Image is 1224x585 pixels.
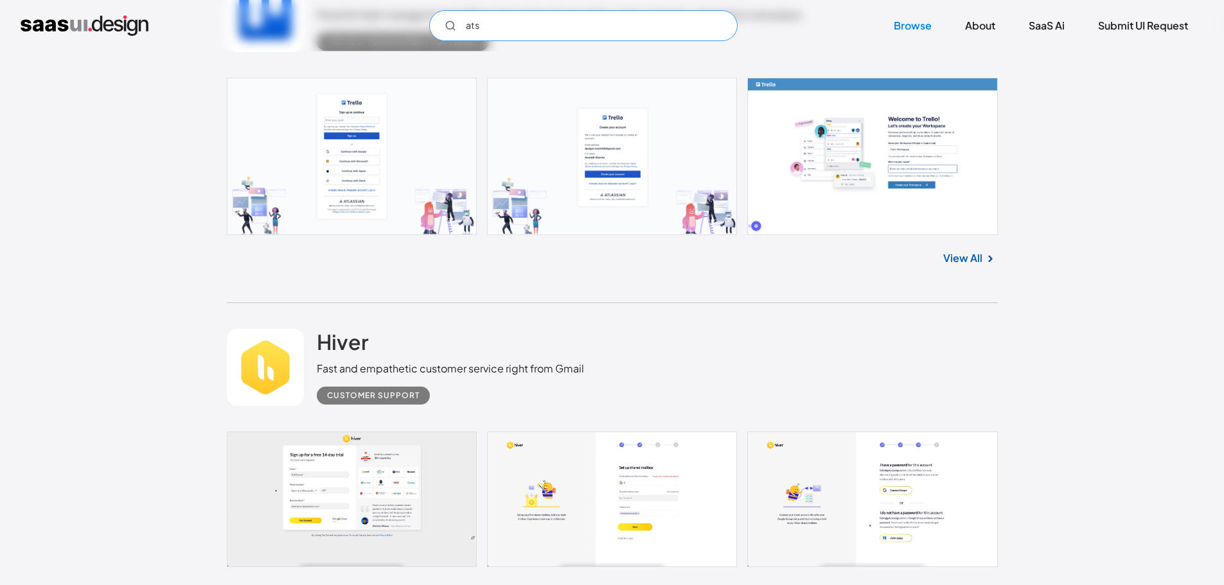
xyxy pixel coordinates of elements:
[429,10,738,41] form: Email Form
[327,388,420,403] div: Customer Support
[943,250,982,266] a: View All
[317,329,369,354] h2: Hiver
[878,12,947,40] a: Browse
[317,361,584,376] div: Fast and empathetic customer service right from Gmail
[950,12,1011,40] a: About
[429,10,738,41] input: Search UI designs you're looking for...
[317,329,369,361] a: Hiver
[21,15,148,36] a: home
[1083,12,1203,40] a: Submit UI Request
[1013,12,1080,40] a: SaaS Ai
